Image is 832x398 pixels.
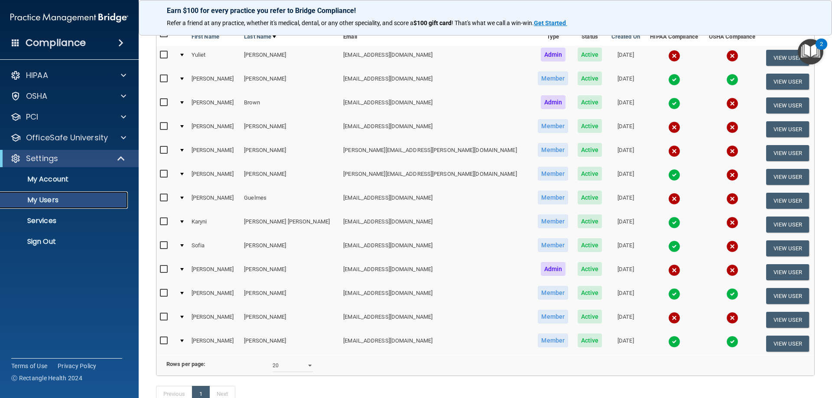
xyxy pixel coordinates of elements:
button: Open Resource Center, 2 new notifications [798,39,823,65]
img: tick.e7d51cea.svg [668,336,680,348]
span: ! That's what we call a win-win. [452,19,534,26]
td: [EMAIL_ADDRESS][DOMAIN_NAME] [340,46,533,70]
a: OSHA [10,91,126,101]
span: Active [578,71,602,85]
a: Privacy Policy [58,362,97,370]
th: OSHA Compliance [703,25,760,46]
td: [DATE] [607,141,645,165]
td: [EMAIL_ADDRESS][DOMAIN_NAME] [340,117,533,141]
p: OfficeSafe University [26,133,108,143]
td: Guelmes [240,189,340,213]
td: [PERSON_NAME] [188,284,240,308]
span: Active [578,143,602,157]
a: HIPAA [10,70,126,81]
th: HIPAA Compliance [645,25,704,46]
img: tick.e7d51cea.svg [668,240,680,252]
span: Member [538,333,568,347]
td: [DATE] [607,260,645,284]
span: Active [578,214,602,228]
span: Admin [541,48,566,61]
td: [PERSON_NAME] [240,70,340,94]
td: [PERSON_NAME] [240,260,340,284]
td: Brown [240,94,340,117]
img: cross.ca9f0e7f.svg [726,264,738,276]
span: Member [538,238,568,252]
td: Sofia [188,236,240,260]
td: Karyni [188,213,240,236]
td: [PERSON_NAME] [240,141,340,165]
img: cross.ca9f0e7f.svg [668,145,680,157]
a: OfficeSafe University [10,133,126,143]
img: cross.ca9f0e7f.svg [726,312,738,324]
span: Active [578,48,602,61]
td: [PERSON_NAME] [188,189,240,213]
img: cross.ca9f0e7f.svg [726,97,738,110]
td: [EMAIL_ADDRESS][DOMAIN_NAME] [340,284,533,308]
span: Active [578,262,602,276]
img: cross.ca9f0e7f.svg [668,193,680,205]
td: [EMAIL_ADDRESS][DOMAIN_NAME] [340,70,533,94]
span: Member [538,167,568,181]
td: [DATE] [607,213,645,236]
img: tick.e7d51cea.svg [726,288,738,300]
p: Settings [26,153,58,164]
td: [EMAIL_ADDRESS][DOMAIN_NAME] [340,189,533,213]
td: [EMAIL_ADDRESS][DOMAIN_NAME] [340,260,533,284]
img: tick.e7d51cea.svg [668,97,680,110]
button: View User [766,50,809,66]
a: Settings [10,153,126,164]
span: Active [578,191,602,204]
span: Member [538,71,568,85]
span: Active [578,119,602,133]
td: [PERSON_NAME] [240,46,340,70]
p: My Users [6,196,124,204]
td: [PERSON_NAME] [188,165,240,189]
img: cross.ca9f0e7f.svg [668,312,680,324]
td: [PERSON_NAME] [188,332,240,355]
span: Admin [541,262,566,276]
button: View User [766,217,809,233]
td: Yuliet [188,46,240,70]
button: View User [766,169,809,185]
img: PMB logo [10,9,128,26]
img: tick.e7d51cea.svg [668,288,680,300]
td: [PERSON_NAME] [240,236,340,260]
div: 2 [820,44,823,55]
img: tick.e7d51cea.svg [668,74,680,86]
img: cross.ca9f0e7f.svg [668,50,680,62]
td: [DATE] [607,332,645,355]
td: [DATE] [607,189,645,213]
span: Refer a friend at any practice, whether it's medical, dental, or any other speciality, and score a [167,19,413,26]
img: cross.ca9f0e7f.svg [726,121,738,133]
img: cross.ca9f0e7f.svg [726,217,738,229]
p: My Account [6,175,124,184]
span: Active [578,310,602,324]
td: [PERSON_NAME] [188,260,240,284]
b: Rows per page: [166,361,205,367]
button: View User [766,145,809,161]
td: [PERSON_NAME] [188,308,240,332]
th: Email [340,25,533,46]
td: [PERSON_NAME][EMAIL_ADDRESS][PERSON_NAME][DOMAIN_NAME] [340,141,533,165]
td: [EMAIL_ADDRESS][DOMAIN_NAME] [340,236,533,260]
td: [PERSON_NAME] [240,284,340,308]
img: cross.ca9f0e7f.svg [726,240,738,252]
td: [DATE] [607,165,645,189]
td: [DATE] [607,284,645,308]
td: [PERSON_NAME] [188,94,240,117]
th: Type [533,25,573,46]
p: Sign Out [6,237,124,246]
span: Ⓒ Rectangle Health 2024 [11,374,82,382]
td: [DATE] [607,308,645,332]
td: [EMAIL_ADDRESS][DOMAIN_NAME] [340,213,533,236]
p: Earn $100 for every practice you refer to Bridge Compliance! [167,6,804,15]
span: Member [538,119,568,133]
img: tick.e7d51cea.svg [726,336,738,348]
td: [PERSON_NAME] [240,308,340,332]
button: View User [766,336,809,352]
strong: $100 gift card [413,19,452,26]
span: Active [578,333,602,347]
td: [PERSON_NAME] [188,141,240,165]
td: [PERSON_NAME][EMAIL_ADDRESS][PERSON_NAME][DOMAIN_NAME] [340,165,533,189]
td: [PERSON_NAME] [PERSON_NAME] [240,213,340,236]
